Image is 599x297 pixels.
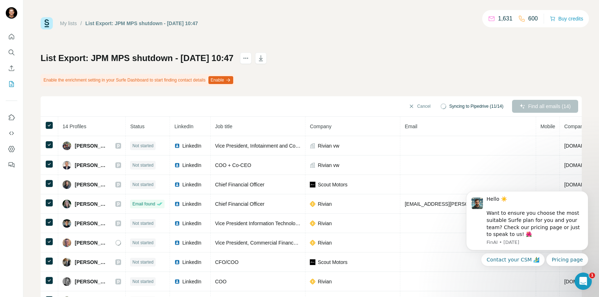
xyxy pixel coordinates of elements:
[405,124,417,129] span: Email
[63,141,71,150] img: Avatar
[318,278,332,285] span: Rivian
[132,201,155,207] span: Email found
[589,273,595,278] span: 1
[550,14,583,24] button: Buy credits
[132,143,153,149] span: Not started
[215,240,332,246] span: Vice President, Commercial Finance and Accounting
[63,219,71,228] img: Avatar
[75,200,108,208] span: [PERSON_NAME]
[318,181,347,188] span: Scout Motors
[130,124,144,129] span: Status
[75,259,108,266] span: [PERSON_NAME]
[75,239,108,246] span: [PERSON_NAME]
[75,278,108,285] span: [PERSON_NAME]
[6,111,17,124] button: Use Surfe on LinkedIn
[310,182,315,187] img: company-logo
[215,162,251,168] span: COO + Co-CEO
[182,259,201,266] span: LinkedIn
[75,181,108,188] span: [PERSON_NAME]
[86,20,198,27] div: List Export: JPM MPS shutdown - [DATE] 10:47
[174,259,180,265] img: LinkedIn logo
[182,239,201,246] span: LinkedIn
[132,162,153,168] span: Not started
[182,278,201,285] span: LinkedIn
[6,78,17,91] button: My lists
[318,162,339,169] span: Rivian vw
[449,103,503,110] span: Syncing to Pipedrive (11/14)
[174,221,180,226] img: LinkedIn logo
[310,279,315,284] img: company-logo
[318,220,332,227] span: Rivian
[215,143,316,149] span: Vice President, Infotainment and Connectivity
[63,277,71,286] img: Avatar
[132,259,153,265] span: Not started
[132,181,153,188] span: Not started
[182,142,201,149] span: LinkedIn
[6,127,17,140] button: Use Surfe API
[182,162,201,169] span: LinkedIn
[63,161,71,170] img: Avatar
[6,30,17,43] button: Quick start
[215,259,238,265] span: CFO/COO
[174,279,180,284] img: LinkedIn logo
[540,124,555,129] span: Mobile
[215,201,264,207] span: Chief Financial Officer
[318,142,339,149] span: Rivian vw
[132,220,153,227] span: Not started
[182,181,201,188] span: LinkedIn
[174,143,180,149] img: LinkedIn logo
[132,278,153,285] span: Not started
[318,200,332,208] span: Rivian
[174,162,180,168] img: LinkedIn logo
[575,273,592,290] iframe: Intercom live chat
[41,17,53,29] img: Surfe Logo
[215,279,226,284] span: COO
[41,74,235,86] div: Enable the enrichment setting in your Surfe Dashboard to start finding contact details
[318,239,332,246] span: Rivian
[75,142,108,149] span: [PERSON_NAME]
[174,182,180,187] img: LinkedIn logo
[75,162,108,169] span: [PERSON_NAME]
[215,221,332,226] span: Vice President Information Technology Infrastructure
[6,143,17,156] button: Dashboard
[182,200,201,208] span: LinkedIn
[132,240,153,246] span: Not started
[310,240,315,246] img: company-logo
[318,259,347,266] span: Scout Motors
[405,201,531,207] span: [EMAIL_ADDRESS][PERSON_NAME][DOMAIN_NAME]
[63,124,86,129] span: 14 Profiles
[310,124,331,129] span: Company
[41,52,234,64] h1: List Export: JPM MPS shutdown - [DATE] 10:47
[63,180,71,189] img: Avatar
[174,201,180,207] img: LinkedIn logo
[6,7,17,19] img: Avatar
[63,200,71,208] img: Avatar
[455,185,599,270] iframe: Intercom notifications message
[75,220,108,227] span: [PERSON_NAME]
[215,124,232,129] span: Job title
[310,201,315,207] img: company-logo
[63,238,71,247] img: Avatar
[215,182,264,187] span: Chief Financial Officer
[404,100,436,113] button: Cancel
[174,124,193,129] span: LinkedIn
[498,14,512,23] p: 1,631
[182,220,201,227] span: LinkedIn
[528,14,538,23] p: 600
[174,240,180,246] img: LinkedIn logo
[63,258,71,266] img: Avatar
[208,76,233,84] button: Enable
[6,158,17,171] button: Feedback
[6,62,17,75] button: Enrich CSV
[80,20,82,27] li: /
[60,20,77,26] a: My lists
[6,46,17,59] button: Search
[240,52,252,64] button: actions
